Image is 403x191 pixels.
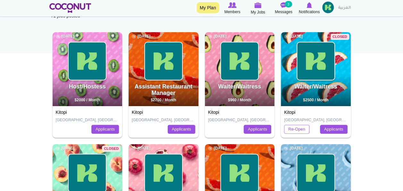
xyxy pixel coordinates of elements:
a: Kitopi [56,110,67,115]
a: Assistant Restaurant Manager [135,83,192,96]
span: [DATE] [56,34,74,39]
small: 3 [285,1,292,7]
img: Kitopi [221,42,258,80]
span: $2500 / Month [303,98,328,102]
p: [GEOGRAPHIC_DATA], [GEOGRAPHIC_DATA] [132,117,195,123]
span: Notifications [299,9,320,15]
img: My Jobs [255,2,262,8]
span: $2000 / Month [75,98,100,102]
img: Messages [281,2,287,8]
span: Closed [102,146,121,152]
span: $960 / Month [228,98,251,102]
a: My Jobs My Jobs [245,2,271,15]
a: Notifications Notifications [297,2,322,15]
a: Kitopi [132,110,143,115]
span: [DATE] [284,34,303,39]
img: Home [49,3,91,13]
span: [DATE] [208,34,227,39]
img: Kitopi [69,42,106,80]
span: $2700 / Month [151,98,176,102]
img: Kitopi [297,42,334,80]
a: Waiter/Waitress [218,83,261,90]
a: Browse Members Members [220,2,245,15]
span: Members [224,9,240,15]
a: Applicants [320,125,348,134]
span: [DATE] [208,146,227,151]
a: Kitopi [208,110,219,115]
a: Applicants [244,125,271,134]
a: العربية [335,2,354,14]
img: Browse Members [228,2,236,8]
a: Kitopi [284,110,295,115]
a: Messages Messages 3 [271,2,297,15]
span: [DATE] [56,146,74,151]
img: Notifications [306,2,312,8]
span: My Jobs [251,9,265,15]
a: Host/Hostess [69,83,106,90]
a: Applicants [91,125,119,134]
a: Waiter/Waitress [294,83,337,90]
span: [DATE] [284,146,303,151]
a: Re-Open [284,125,309,134]
span: [DATE] [132,146,150,151]
a: My Plan [197,2,219,13]
img: Kitopi [145,42,182,80]
p: [GEOGRAPHIC_DATA], [GEOGRAPHIC_DATA] [56,117,119,123]
span: Messages [275,9,292,15]
p: [GEOGRAPHIC_DATA], [GEOGRAPHIC_DATA] [284,117,348,123]
a: Applicants [168,125,195,134]
p: [GEOGRAPHIC_DATA], [GEOGRAPHIC_DATA] [208,117,272,123]
span: Closed [331,34,349,40]
span: [DATE] [132,34,150,39]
